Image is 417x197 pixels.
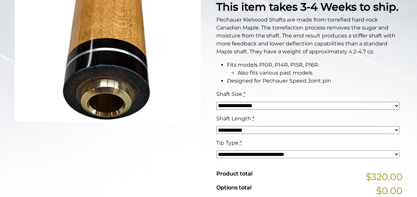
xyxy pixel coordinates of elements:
[216,170,252,177] span: Product total
[227,61,403,77] li: Fits models P10R, P14R, P15R, P16R
[252,115,254,122] abbr: required
[216,140,239,146] span: Tip Type
[366,170,403,184] span: $320.00
[216,91,242,97] span: Shaft Size
[216,16,403,56] p: Pechauer Kielwood Shafts are made from torrefied hard-rock Canadian Maple. The torrefaction proce...
[216,0,398,13] strong: This item takes 3-4 Weeks to ship.
[216,184,251,191] span: Options total
[243,91,245,97] abbr: required
[216,115,251,122] span: Shaft Length
[227,77,403,85] li: Designed for Pechauer Speed Joint pin
[240,140,242,146] abbr: required
[238,69,403,77] li: Also fits various past models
